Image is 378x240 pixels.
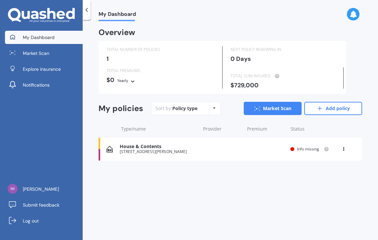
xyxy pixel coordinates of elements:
div: Premium [247,126,285,132]
div: My policies [99,104,143,113]
div: Policy type [172,105,197,112]
div: Sort by: [155,105,197,112]
span: Explore insurance [23,66,61,72]
div: Overview [99,29,135,36]
a: Explore insurance [5,62,83,76]
div: $0 [106,77,214,84]
div: Yearly [117,77,128,84]
div: TOTAL NUMBER OF POLICIES [106,46,214,53]
div: 1 [106,56,214,62]
span: Market Scan [23,50,49,57]
div: Type/name [121,126,198,132]
div: [STREET_ADDRESS][PERSON_NAME] [120,149,197,154]
span: Notifications [23,82,50,88]
div: NEXT POLICY RENEWING IN [231,46,339,53]
div: $729,000 [231,82,338,89]
a: Add policy [304,102,362,115]
a: Market Scan [5,47,83,60]
img: House & Contents [106,146,113,152]
div: Status [291,126,329,132]
a: Log out [5,214,83,227]
span: Info missing [297,146,319,152]
span: Submit feedback [23,202,60,208]
div: TOTAL PREMIUMS [106,67,214,74]
img: 1b8947173b2010d93ebf910e8dabefb3 [8,184,18,194]
div: 0 Days [231,56,339,62]
span: Log out [23,218,39,224]
a: Market Scan [244,102,302,115]
a: Notifications [5,78,83,92]
div: House & Contents [120,144,197,149]
a: My Dashboard [5,31,83,44]
a: [PERSON_NAME] [5,182,83,196]
span: [PERSON_NAME] [23,186,59,192]
a: Submit feedback [5,198,83,212]
span: My Dashboard [99,11,136,20]
span: My Dashboard [23,34,55,41]
div: TOTAL SUM INSURED [231,73,338,79]
div: Provider [203,126,241,132]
